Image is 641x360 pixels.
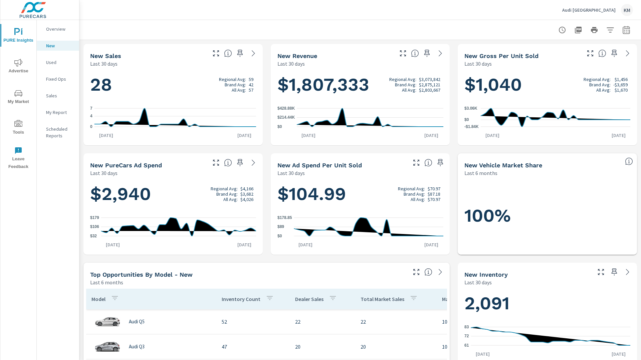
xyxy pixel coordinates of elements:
[615,87,628,93] p: $1,670
[90,114,92,119] text: 4
[90,169,118,177] p: Last 30 days
[277,115,295,120] text: $214.44K
[90,124,92,129] text: 0
[615,77,628,82] p: $1,456
[129,319,145,325] p: Audi Q5
[235,157,245,168] span: Save this to your personalized report
[222,296,260,302] p: Inventory Count
[295,296,324,302] p: Dealer Sales
[277,234,282,238] text: $0
[277,52,317,59] h5: New Revenue
[211,186,238,191] p: Regional Avg:
[91,296,105,302] p: Model
[2,89,34,106] span: My Market
[411,157,422,168] button: Make Fullscreen
[424,268,432,276] span: Find the biggest opportunities within your model lineup by seeing how each model is selling in yo...
[464,278,492,286] p: Last 30 days
[249,87,253,93] p: 57
[419,82,440,87] p: $2,875,121
[37,91,79,101] div: Sales
[398,48,408,59] button: Make Fullscreen
[2,59,34,75] span: Advertise
[419,87,440,93] p: $2,803,667
[94,337,121,357] img: glamour
[46,92,74,99] p: Sales
[604,23,617,37] button: Apply Filters
[249,77,253,82] p: 59
[248,48,259,59] a: See more details in report
[464,204,630,227] h1: 100%
[428,186,440,191] p: $70.97
[90,215,99,220] text: $179
[277,183,443,205] h1: $104.99
[584,77,611,82] p: Regional Avg:
[233,241,256,248] p: [DATE]
[481,132,504,139] p: [DATE]
[464,162,542,169] h5: New Vehicle Market Share
[37,124,79,141] div: Scheduled Reports
[428,191,440,197] p: $87.18
[37,74,79,84] div: Fixed Ops
[90,162,162,169] h5: New PureCars Ad Spend
[297,132,320,139] p: [DATE]
[90,106,92,111] text: 7
[240,197,253,202] p: $4,026
[90,52,121,59] h5: New Sales
[90,271,193,278] h5: Top Opportunities by Model - New
[420,241,443,248] p: [DATE]
[37,107,79,117] div: My Report
[464,117,469,122] text: $0
[277,60,305,68] p: Last 30 days
[211,157,221,168] button: Make Fullscreen
[464,334,469,339] text: 72
[419,77,440,82] p: $3,073,842
[464,271,508,278] h5: New Inventory
[402,87,416,93] p: All Avg:
[572,23,585,37] button: "Export Report to PDF"
[620,23,633,37] button: Select Date Range
[37,24,79,34] div: Overview
[589,82,611,87] p: Brand Avg:
[224,49,232,57] span: Number of vehicles sold by the dealership over the selected date range. [Source: This data is sou...
[294,241,317,248] p: [DATE]
[90,234,97,238] text: $32
[37,57,79,67] div: Used
[46,109,74,116] p: My Report
[613,82,628,87] p: -$3,659
[596,87,611,93] p: All Avg:
[411,197,425,202] p: All Avg:
[598,49,606,57] span: Average gross profit generated by the dealership for each vehicle sold over the selected date ran...
[46,26,74,32] p: Overview
[442,318,500,326] p: 100%
[442,343,500,351] p: 100%
[249,82,253,87] p: 42
[471,351,494,357] p: [DATE]
[90,224,99,229] text: $106
[361,296,404,302] p: Total Market Sales
[435,157,446,168] span: Save this to your personalized report
[235,48,245,59] span: Save this to your personalized report
[222,343,284,351] p: 47
[219,77,246,82] p: Regional Avg:
[435,267,446,277] a: See more details in report
[2,28,34,44] span: PURE Insights
[277,215,292,220] text: $178.85
[240,186,253,191] p: $4,166
[295,343,350,351] p: 20
[277,169,305,177] p: Last 30 days
[90,73,256,96] h1: 28
[222,318,284,326] p: 52
[277,162,362,169] h5: New Ad Spend Per Unit Sold
[411,49,419,57] span: Total sales revenue over the selected date range. [Source: This data is sourced from the dealer’s...
[46,59,74,66] p: Used
[398,186,425,191] p: Regional Avg:
[232,87,246,93] p: All Avg:
[129,344,145,350] p: Audi Q3
[464,52,539,59] h5: New Gross Per Unit Sold
[233,132,256,139] p: [DATE]
[2,147,34,171] span: Leave Feedback
[46,126,74,139] p: Scheduled Reports
[295,318,350,326] p: 22
[585,48,596,59] button: Make Fullscreen
[389,77,416,82] p: Regional Avg:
